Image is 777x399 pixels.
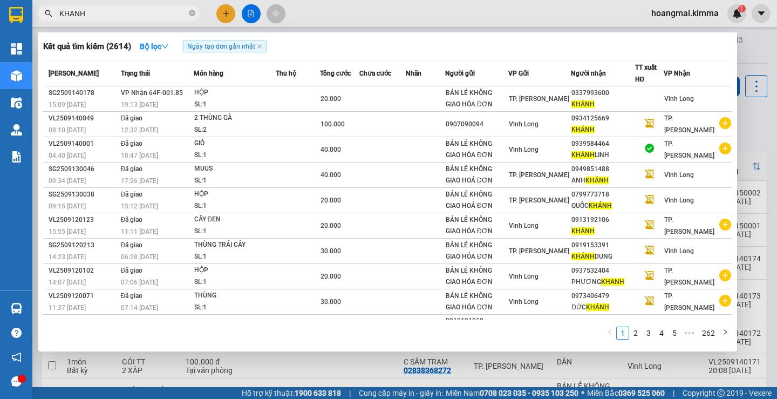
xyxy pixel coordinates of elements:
[183,40,267,52] span: Ngày tạo đơn gần nhất
[320,70,351,77] span: Tổng cước
[571,70,606,77] span: Người nhận
[664,216,714,235] span: TP. [PERSON_NAME]
[194,265,275,276] div: HỘP
[681,327,698,340] li: Next 5 Pages
[321,120,345,128] span: 100.000
[719,269,731,281] span: plus-circle
[121,241,143,249] span: Đã giao
[681,327,698,340] span: •••
[719,327,732,340] button: right
[606,329,613,335] span: left
[321,247,341,255] span: 30.000
[664,70,690,77] span: VP Nhận
[446,315,508,327] div: 0919191918
[49,265,118,276] div: VL2509120102
[664,171,694,179] span: Vĩnh Long
[194,124,275,136] div: SL: 2
[11,43,22,55] img: dashboard-icon
[49,138,118,150] div: VL2509140001
[656,327,667,339] a: 4
[189,9,195,19] span: close-circle
[194,138,275,150] div: GIỎ
[121,70,150,77] span: Trạng thái
[194,99,275,111] div: SL: 1
[669,327,680,339] a: 5
[635,64,657,83] span: TT xuất HĐ
[49,126,86,134] span: 08:10 [DATE]
[49,164,118,175] div: SG2509130046
[276,70,296,77] span: Thu hộ
[121,279,158,286] span: 07:06 [DATE]
[121,292,143,300] span: Đã giao
[43,41,131,52] h3: Kết quả tìm kiếm ( 2614 )
[49,70,99,77] span: [PERSON_NAME]
[194,290,275,302] div: THÙNG
[571,175,634,186] div: ANH
[121,304,158,312] span: 07:14 [DATE]
[257,44,262,49] span: close
[509,247,569,255] span: TP. [PERSON_NAME]
[121,216,143,224] span: Đã giao
[11,328,22,338] span: question-circle
[121,191,143,198] span: Đã giao
[121,114,143,122] span: Đã giao
[446,164,508,186] div: BÁN LẺ KHÔNG GIAO HOÁ ĐƠN
[571,214,634,226] div: 0913192106
[131,38,178,55] button: Bộ lọcdown
[571,151,595,159] span: KHÁNH
[194,276,275,288] div: SL: 1
[189,10,195,16] span: close-circle
[45,10,52,17] span: search
[121,152,158,159] span: 10:47 [DATE]
[11,352,22,362] span: notification
[719,219,731,231] span: plus-circle
[321,222,341,229] span: 20.000
[445,70,475,77] span: Người gửi
[194,200,275,212] div: SL: 1
[446,214,508,237] div: BÁN LẺ KHÔNG GIAO HÓA ĐƠN
[321,95,341,103] span: 20.000
[359,70,391,77] span: Chưa cước
[571,164,634,175] div: 0949851488
[161,43,169,50] span: down
[571,253,595,260] span: KHÁNH
[11,376,22,387] span: message
[9,7,23,23] img: logo-vxr
[121,267,143,274] span: Đã giao
[509,273,539,280] span: Vĩnh Long
[571,276,634,288] div: PHƯƠNG
[699,327,718,339] a: 262
[571,200,634,212] div: QUỐC
[571,265,634,276] div: 0937532404
[571,87,634,99] div: 0337993600
[664,95,694,103] span: Vĩnh Long
[49,279,86,286] span: 14:07 [DATE]
[643,327,655,339] a: 3
[603,327,616,340] button: left
[194,226,275,238] div: SL: 1
[571,113,634,124] div: 0934125669
[11,303,22,314] img: warehouse-icon
[194,188,275,200] div: HỘP
[509,298,539,306] span: Vĩnh Long
[121,126,158,134] span: 12:32 [DATE]
[11,124,22,136] img: warehouse-icon
[59,8,187,19] input: Tìm tên, số ĐT hoặc mã đơn
[616,327,629,340] li: 1
[121,177,158,185] span: 17:26 [DATE]
[49,304,86,312] span: 11:37 [DATE]
[49,101,86,109] span: 15:09 [DATE]
[406,70,421,77] span: Nhãn
[194,87,275,99] div: HỘP
[49,290,118,302] div: VL2509120071
[719,117,731,129] span: plus-circle
[601,278,624,286] span: KHANH
[49,202,86,210] span: 09:15 [DATE]
[121,228,158,235] span: 11:11 [DATE]
[698,327,719,340] li: 262
[194,302,275,314] div: SL: 1
[571,290,634,302] div: 0973406479
[140,42,169,51] strong: Bộ lọc
[617,327,629,339] a: 1
[586,303,609,311] span: KHÁNH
